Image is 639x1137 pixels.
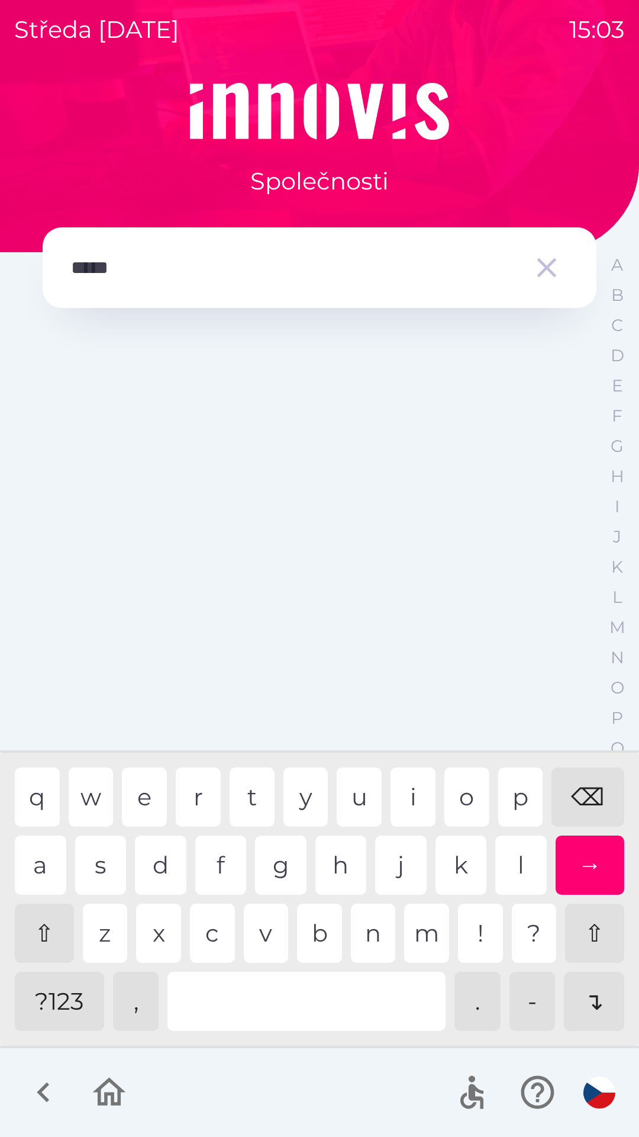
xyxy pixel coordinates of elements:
p: F [612,406,622,426]
p: C [611,315,623,336]
p: G [611,436,624,457]
button: L [602,582,632,612]
button: P [602,703,632,733]
button: H [602,461,632,492]
button: K [602,552,632,582]
button: E [602,371,632,401]
p: 15:03 [569,12,625,47]
p: H [611,466,624,487]
p: L [612,587,622,608]
button: M [602,612,632,643]
p: Společnosti [250,163,389,199]
button: F [602,401,632,431]
button: N [602,643,632,673]
button: Q [602,733,632,763]
p: A [611,255,623,275]
button: I [602,492,632,522]
button: D [602,341,632,371]
img: cs flag [583,1077,615,1109]
p: O [611,677,624,698]
p: M [609,617,625,638]
p: B [611,285,624,306]
button: O [602,673,632,703]
p: E [612,375,623,396]
p: D [611,345,624,366]
p: J [613,526,621,547]
img: Logo [43,83,596,140]
button: G [602,431,632,461]
p: P [611,708,623,728]
button: J [602,522,632,552]
button: C [602,310,632,341]
p: K [611,557,623,577]
p: Q [611,738,624,759]
p: N [611,647,624,668]
p: středa [DATE] [14,12,179,47]
p: I [615,496,619,517]
button: A [602,250,632,280]
button: B [602,280,632,310]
